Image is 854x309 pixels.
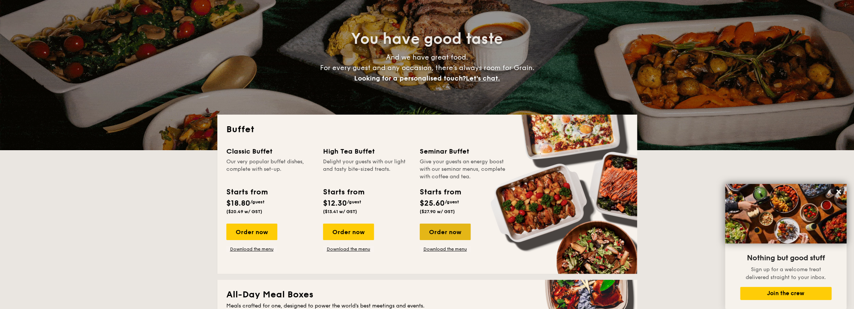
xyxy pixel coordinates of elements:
span: Sign up for a welcome treat delivered straight to your inbox. [746,266,826,281]
div: High Tea Buffet [323,146,411,157]
div: Order now [323,224,374,240]
span: $18.80 [226,199,250,208]
div: Delight your guests with our light and tasty bite-sized treats. [323,158,411,181]
span: $25.60 [420,199,445,208]
span: Looking for a personalised touch? [354,74,466,82]
div: Give your guests an energy boost with our seminar menus, complete with coffee and tea. [420,158,507,181]
button: Join the crew [740,287,832,300]
a: Download the menu [323,246,374,252]
button: Close [833,186,845,198]
a: Download the menu [226,246,277,252]
span: Let's chat. [466,74,500,82]
div: Starts from [226,187,267,198]
span: ($27.90 w/ GST) [420,209,455,214]
div: Starts from [420,187,461,198]
div: Classic Buffet [226,146,314,157]
h2: All-Day Meal Boxes [226,289,628,301]
span: You have good taste [351,30,503,48]
span: Nothing but good stuff [747,254,825,263]
div: Seminar Buffet [420,146,507,157]
img: DSC07876-Edit02-Large.jpeg [725,184,847,243]
span: And we have great food. For every guest and any occasion, there’s always room for Grain. [320,53,534,82]
span: /guest [445,199,459,205]
span: /guest [250,199,265,205]
span: ($13.41 w/ GST) [323,209,357,214]
span: ($20.49 w/ GST) [226,209,262,214]
h2: Buffet [226,124,628,136]
a: Download the menu [420,246,471,252]
span: $12.30 [323,199,347,208]
span: /guest [347,199,361,205]
div: Our very popular buffet dishes, complete with set-up. [226,158,314,181]
div: Order now [420,224,471,240]
div: Starts from [323,187,364,198]
div: Order now [226,224,277,240]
